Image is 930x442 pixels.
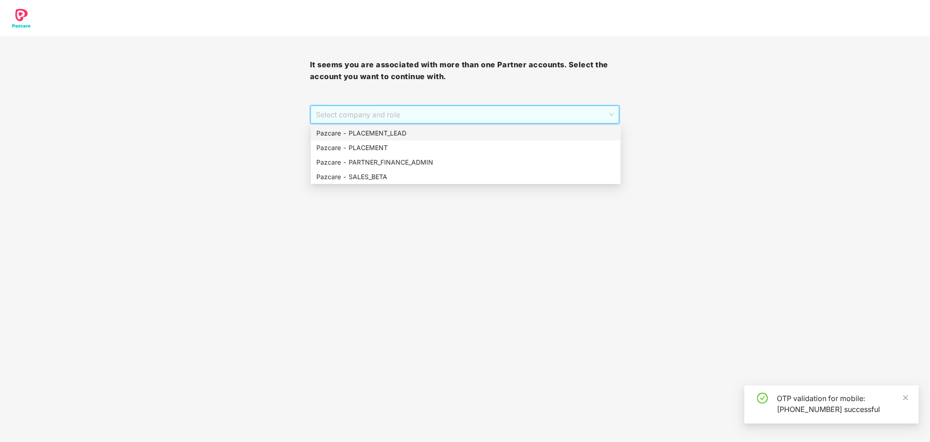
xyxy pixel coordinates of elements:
span: Select company and role [316,106,614,123]
div: Pazcare - PLACEMENT_LEAD [316,128,615,138]
div: Pazcare - PLACEMENT [311,141,621,155]
h3: It seems you are associated with more than one Partner accounts. Select the account you want to c... [310,59,620,82]
div: Pazcare - PARTNER_FINANCE_ADMIN [311,155,621,170]
div: Pazcare - PLACEMENT [316,143,615,153]
span: close [903,395,909,401]
div: Pazcare - SALES_BETA [311,170,621,184]
div: Pazcare - PARTNER_FINANCE_ADMIN [316,157,615,167]
div: OTP validation for mobile: [PHONE_NUMBER] successful [777,393,908,415]
span: check-circle [757,393,768,404]
div: Pazcare - SALES_BETA [316,172,615,182]
div: Pazcare - PLACEMENT_LEAD [311,126,621,141]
